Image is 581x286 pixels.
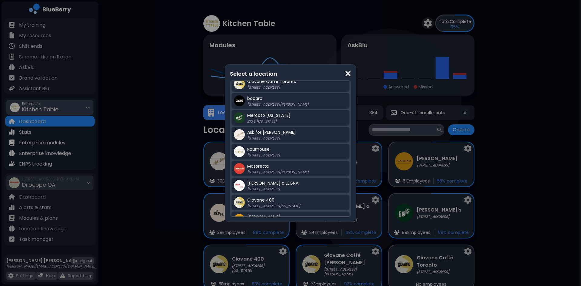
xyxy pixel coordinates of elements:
[247,146,270,152] span: Pourhouse
[247,204,323,209] p: [STREET_ADDRESS][US_STATE]
[247,85,323,90] p: [STREET_ADDRESS]
[247,136,323,141] p: [STREET_ADDRESS]
[247,170,323,175] p: [STREET_ADDRESS][PERSON_NAME]
[247,153,323,158] p: [STREET_ADDRESS]
[247,187,323,192] p: [STREET_ADDRESS]
[234,180,245,191] img: company thumbnail
[247,197,274,203] span: Giovane 400
[234,163,245,174] img: company thumbnail
[247,180,298,186] span: [PERSON_NAME] a LEGNA
[234,78,245,89] img: company thumbnail
[247,95,262,101] span: bacaro
[234,112,245,123] img: company thumbnail
[234,197,245,208] img: company thumbnail
[247,129,296,135] span: Ask for [PERSON_NAME]
[345,70,351,78] img: close icon
[247,214,281,220] span: [PERSON_NAME]
[234,146,245,157] img: company thumbnail
[234,214,245,225] img: company thumbnail
[247,78,297,84] span: Giovane Caffè Toronto
[247,163,269,169] span: Motoretta
[247,119,323,124] p: 213 E [US_STATE]
[234,129,245,140] img: company thumbnail
[247,102,323,107] p: [STREET_ADDRESS][PERSON_NAME]
[247,112,290,118] span: Mercato [US_STATE]
[230,70,351,78] p: Select a location
[234,95,245,106] img: company thumbnail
